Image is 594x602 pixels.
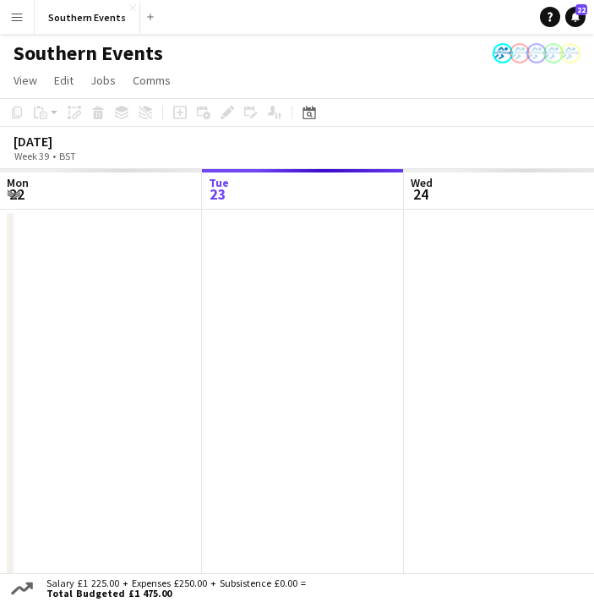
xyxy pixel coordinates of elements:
div: BST [59,150,76,162]
span: Total Budgeted £1 475.00 [46,588,306,599]
span: Mon [7,175,29,190]
span: 24 [408,184,433,204]
a: Edit [47,69,80,91]
a: View [7,69,44,91]
div: [DATE] [14,133,115,150]
app-user-avatar: RunThrough Events [560,43,580,63]
app-user-avatar: RunThrough Events [510,43,530,63]
div: Salary £1 225.00 + Expenses £250.00 + Subsistence £0.00 = [36,578,309,599]
span: View [14,73,37,88]
span: Tue [209,175,229,190]
app-user-avatar: RunThrough Events [493,43,513,63]
span: 22 [4,184,29,204]
span: Comms [133,73,171,88]
app-user-avatar: RunThrough Events [526,43,547,63]
button: Southern Events [35,1,140,34]
span: Edit [54,73,74,88]
span: Wed [411,175,433,190]
a: 22 [565,7,586,27]
span: Week 39 [10,150,52,162]
span: 22 [575,4,587,15]
app-user-avatar: RunThrough Events [543,43,564,63]
h1: Southern Events [14,41,163,66]
span: Jobs [90,73,116,88]
span: 23 [206,184,229,204]
a: Jobs [84,69,123,91]
a: Comms [126,69,177,91]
